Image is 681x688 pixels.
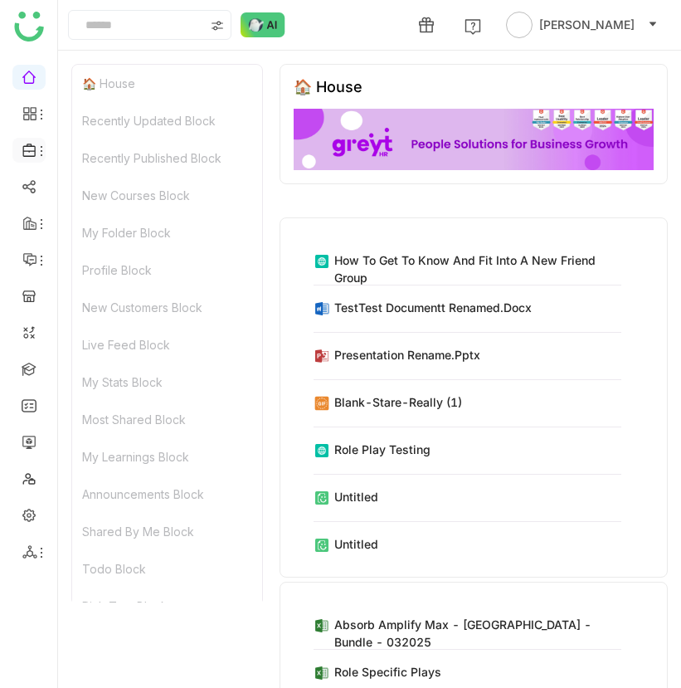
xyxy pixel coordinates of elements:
[14,12,44,41] img: logo
[72,401,262,438] div: Most Shared Block
[334,441,430,458] div: role play testing
[72,65,262,102] div: 🏠 House
[211,19,224,32] img: search-type.svg
[72,177,262,214] div: New Courses Block
[72,364,262,401] div: My Stats Block
[72,102,262,139] div: Recently Updated Block
[72,289,262,326] div: New Customers Block
[334,488,378,505] div: Untitled
[334,299,532,316] div: TestTest Documentt renamed.docx
[72,476,262,513] div: Announcements Block
[334,251,621,286] div: How to Get to Know and Fit Into a New Friend Group
[241,12,285,37] img: ask-buddy-normal.svg
[539,16,635,34] span: [PERSON_NAME]
[334,393,462,411] div: blank-stare-really (1)
[334,663,441,681] div: Role Specific Plays
[72,214,262,251] div: My Folder Block
[72,326,262,364] div: Live Feed Block
[72,513,262,550] div: Shared By Me Block
[294,78,362,95] div: 🏠 House
[503,12,661,38] button: [PERSON_NAME]
[72,550,262,588] div: Todo Block
[72,438,262,476] div: My Learnings Block
[334,535,378,553] div: Untitled
[465,18,481,35] img: help.svg
[506,12,533,38] img: avatar
[72,588,262,625] div: Rich Text Block
[294,109,654,170] img: 68ca8a786afc163911e2cfd3
[72,251,262,289] div: Profile Block
[334,616,621,651] div: Absorb Amplify Max - [GEOGRAPHIC_DATA] - Bundle - 032025
[334,346,480,364] div: Presentation rename.pptx
[72,139,262,177] div: Recently Published Block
